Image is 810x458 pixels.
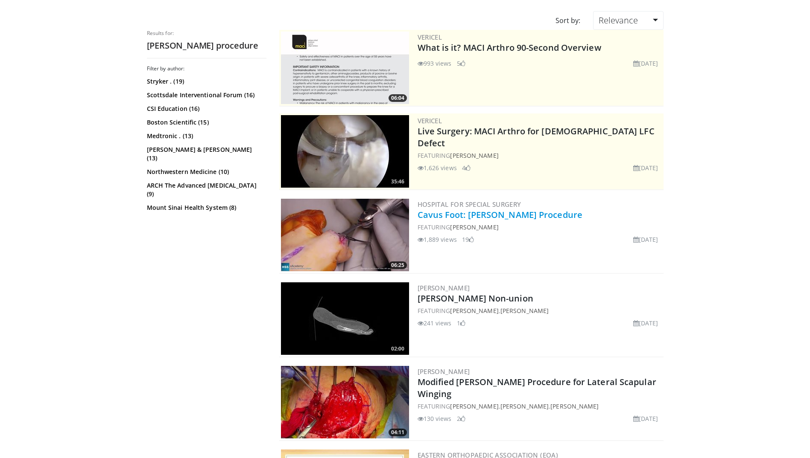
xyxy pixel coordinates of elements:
[418,376,656,400] a: Modified [PERSON_NAME] Procedure for Lateral Scapular Winging
[147,145,264,162] a: [PERSON_NAME] & [PERSON_NAME] (13)
[147,40,266,51] h2: [PERSON_NAME] procedure
[281,366,409,438] a: 04:11
[418,116,442,125] a: Vericel
[462,235,474,244] li: 19
[633,235,658,244] li: [DATE]
[389,94,407,102] span: 06:04
[593,11,663,30] a: Relevance
[418,59,452,68] li: 993 views
[281,115,409,188] a: 35:46
[281,115,409,188] img: eb023345-1e2d-4374-a840-ddbc99f8c97c.300x170_q85_crop-smart_upscale.jpg
[147,65,266,72] h3: Filter by author:
[147,203,264,212] a: Mount Sinai Health System (8)
[147,181,264,198] a: ARCH The Advanced [MEDICAL_DATA] (9)
[450,223,498,231] a: [PERSON_NAME]
[450,402,498,410] a: [PERSON_NAME]
[633,59,658,68] li: [DATE]
[418,293,533,304] a: [PERSON_NAME] Non-union
[418,163,457,172] li: 1,626 views
[418,414,452,423] li: 130 views
[457,59,465,68] li: 5
[418,33,442,41] a: Vericel
[418,151,662,160] div: FEATURING
[550,402,599,410] a: [PERSON_NAME]
[147,91,264,99] a: Scottsdale Interventional Forum (16)
[418,319,452,328] li: 241 views
[418,125,655,149] a: Live Surgery: MACI Arthro for [DEMOGRAPHIC_DATA] LFC Defect
[462,163,471,172] li: 4
[281,366,409,438] img: 83f04c9e-407e-4eea-8b09-72af40023683.300x170_q85_crop-smart_upscale.jpg
[457,319,465,328] li: 1
[281,199,409,271] a: 06:25
[500,402,549,410] a: [PERSON_NAME]
[599,14,638,26] span: Relevance
[418,402,662,411] div: FEATURING , ,
[500,307,549,315] a: [PERSON_NAME]
[418,200,521,209] a: Hospital for Special Surgery
[281,32,409,104] a: 06:04
[281,282,409,355] img: b877a93d-eef9-48fc-9f50-4962248618ce.300x170_q85_crop-smart_upscale.jpg
[389,261,407,269] span: 06:25
[389,345,407,353] span: 02:00
[549,11,587,30] div: Sort by:
[418,367,470,376] a: [PERSON_NAME]
[147,132,264,140] a: Medtronic . (13)
[450,151,498,159] a: [PERSON_NAME]
[418,235,457,244] li: 1,889 views
[147,118,264,127] a: Boston Scientific (15)
[633,414,658,423] li: [DATE]
[281,199,409,271] img: 5140ad72-95ea-410a-9b4c-845acbf49215.300x170_q85_crop-smart_upscale.jpg
[389,178,407,186] span: 35:46
[147,104,264,113] a: CSI Education (16)
[418,42,601,53] a: What is it? MACI Arthro 90-Second Overview
[418,223,662,232] div: FEATURING
[457,414,465,423] li: 2
[281,282,409,355] a: 02:00
[633,319,658,328] li: [DATE]
[147,30,266,37] p: Results for:
[633,163,658,172] li: [DATE]
[147,168,264,176] a: Northwestern Medicine (10)
[418,306,662,315] div: FEATURING ,
[450,307,498,315] a: [PERSON_NAME]
[418,284,470,292] a: [PERSON_NAME]
[418,209,583,220] a: Cavus Foot: [PERSON_NAME] Procedure
[389,429,407,436] span: 04:11
[281,32,409,104] img: aa6cc8ed-3dbf-4b6a-8d82-4a06f68b6688.300x170_q85_crop-smart_upscale.jpg
[147,77,264,86] a: Stryker . (19)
